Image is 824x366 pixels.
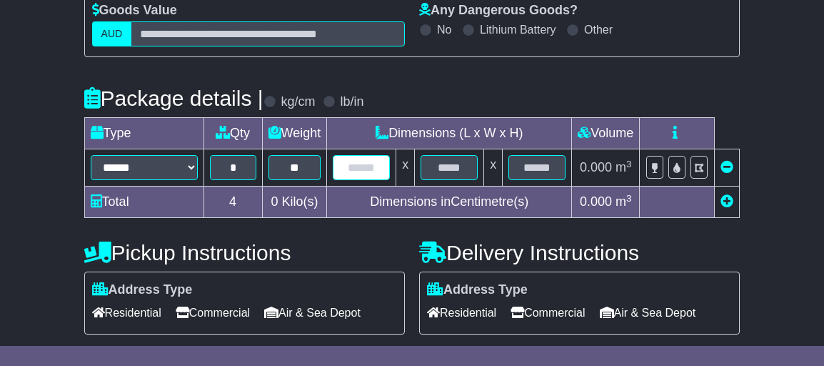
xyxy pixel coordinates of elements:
td: x [484,149,503,187]
h4: Delivery Instructions [419,241,740,264]
td: Dimensions (L x W x H) [327,118,572,149]
span: 0.000 [580,194,612,209]
label: Address Type [427,282,528,298]
td: Total [84,187,204,218]
label: kg/cm [281,94,316,110]
sup: 3 [626,193,632,204]
sup: 3 [626,159,632,169]
span: Air & Sea Depot [264,302,361,324]
td: Kilo(s) [262,187,327,218]
label: Any Dangerous Goods? [419,3,578,19]
span: Residential [427,302,496,324]
label: Lithium Battery [480,23,556,36]
a: Remove this item [720,160,733,174]
td: Type [84,118,204,149]
td: Weight [262,118,327,149]
span: 0.000 [580,160,612,174]
span: 0 [271,194,278,209]
span: Commercial [176,302,250,324]
label: No [437,23,451,36]
span: Commercial [511,302,585,324]
td: Qty [204,118,262,149]
td: Dimensions in Centimetre(s) [327,187,572,218]
td: Volume [572,118,640,149]
td: 4 [204,187,262,218]
span: Residential [92,302,161,324]
label: Address Type [92,282,193,298]
h4: Package details | [84,86,263,110]
label: Other [584,23,613,36]
label: Goods Value [92,3,177,19]
span: m [616,194,632,209]
label: AUD [92,21,132,46]
span: m [616,160,632,174]
span: Air & Sea Depot [600,302,696,324]
label: lb/in [341,94,364,110]
td: x [396,149,415,187]
a: Add new item [720,194,733,209]
h4: Pickup Instructions [84,241,405,264]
